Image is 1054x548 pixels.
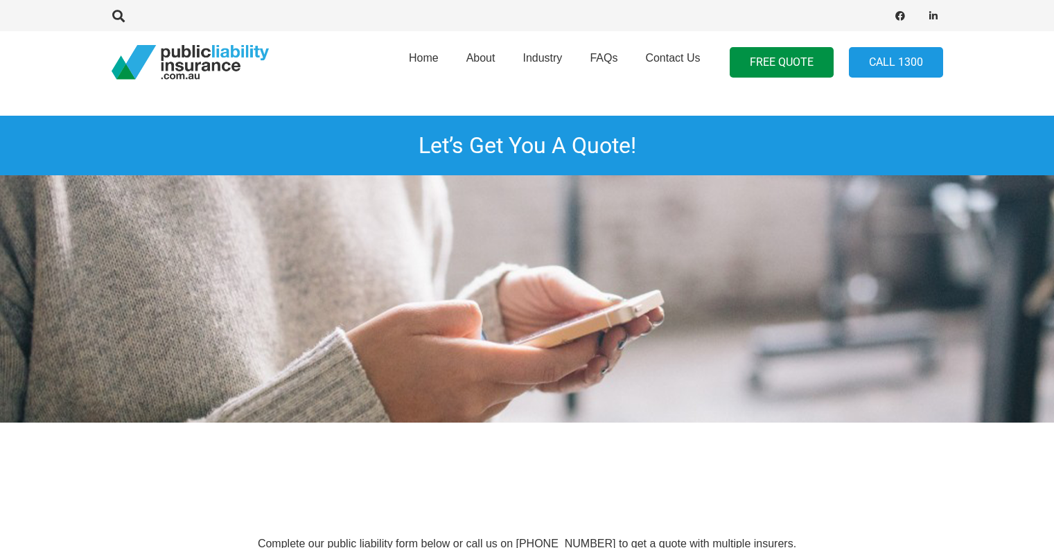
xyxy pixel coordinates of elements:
[522,52,562,64] span: Industry
[548,423,617,492] img: Vero
[576,27,631,98] a: FAQs
[509,27,576,98] a: Industry
[105,10,133,22] a: Search
[645,52,700,64] span: Contact Us
[197,423,266,492] img: protecsure
[466,52,495,64] span: About
[372,423,441,492] img: allianz
[112,45,269,80] a: pli_logotransparent
[924,6,943,26] a: LinkedIn
[890,6,910,26] a: Facebook
[590,52,617,64] span: FAQs
[453,27,509,98] a: About
[730,47,834,78] a: FREE QUOTE
[631,27,714,98] a: Contact Us
[723,423,793,492] img: aig
[899,423,969,492] img: lloyds
[849,47,943,78] a: Call 1300
[409,52,439,64] span: Home
[395,27,453,98] a: Home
